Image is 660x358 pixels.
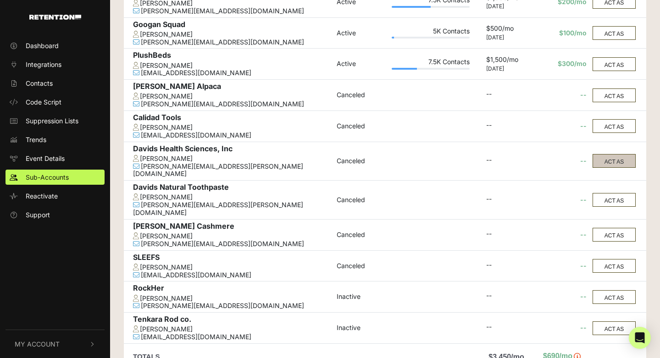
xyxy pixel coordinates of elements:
[486,25,536,34] div: $500/mo
[486,34,536,41] div: [DATE]
[133,333,332,341] div: [EMAIL_ADDRESS][DOMAIN_NAME]
[593,259,636,273] button: ACT AS
[392,6,470,8] div: Plan Usage: 50%
[334,219,389,250] td: Canceled
[334,281,389,313] td: Inactive
[6,94,105,110] a: Code Script
[593,193,636,207] button: ACT AS
[6,151,105,166] a: Event Details
[133,222,332,232] div: [PERSON_NAME] Cashmere
[6,188,105,204] a: Reactivate
[26,60,61,69] span: Integrations
[486,156,536,166] div: --
[26,97,61,107] span: Code Script
[133,232,332,240] div: [PERSON_NAME]
[593,154,636,168] button: ACT AS
[486,323,536,333] div: --
[133,163,332,178] div: [PERSON_NAME][EMAIL_ADDRESS][PERSON_NAME][DOMAIN_NAME]
[133,253,332,264] div: SLEEFS
[6,76,105,91] a: Contacts
[133,201,332,217] div: [PERSON_NAME][EMAIL_ADDRESS][PERSON_NAME][DOMAIN_NAME]
[593,88,636,102] button: ACT AS
[538,219,589,250] td: --
[486,292,536,302] div: --
[538,110,589,142] td: --
[486,56,536,66] div: $1,500/mo
[133,51,332,61] div: PlushBeds
[538,313,589,344] td: --
[133,31,332,39] div: [PERSON_NAME]
[538,250,589,281] td: --
[133,39,332,46] div: [PERSON_NAME][EMAIL_ADDRESS][DOMAIN_NAME]
[133,132,332,139] div: [EMAIL_ADDRESS][DOMAIN_NAME]
[593,119,636,133] button: ACT AS
[15,339,60,349] span: My Account
[392,58,470,68] div: 7.5K Contacts
[486,261,536,271] div: --
[26,210,50,220] span: Support
[538,142,589,181] td: --
[133,69,332,77] div: [EMAIL_ADDRESS][DOMAIN_NAME]
[486,230,536,240] div: --
[133,100,332,108] div: [PERSON_NAME][EMAIL_ADDRESS][DOMAIN_NAME]
[133,315,332,325] div: Tenkara Rod co.
[334,142,389,181] td: Canceled
[392,28,470,37] div: 5K Contacts
[6,132,105,147] a: Trends
[392,68,470,70] div: Plan Usage: 32%
[538,17,589,49] td: $100/mo
[538,80,589,111] td: --
[486,121,536,131] div: --
[133,62,332,70] div: [PERSON_NAME]
[133,124,332,132] div: [PERSON_NAME]
[392,37,470,39] div: Plan Usage: 3%
[29,15,81,20] img: Retention.com
[26,116,78,126] span: Suppression Lists
[26,172,69,182] span: Sub-Accounts
[6,170,105,185] a: Sub-Accounts
[133,325,332,333] div: [PERSON_NAME]
[6,57,105,72] a: Integrations
[133,295,332,303] div: [PERSON_NAME]
[486,3,536,10] div: [DATE]
[334,313,389,344] td: Inactive
[538,181,589,220] td: --
[538,281,589,313] td: --
[133,302,332,310] div: [PERSON_NAME][EMAIL_ADDRESS][DOMAIN_NAME]
[133,271,332,279] div: [EMAIL_ADDRESS][DOMAIN_NAME]
[334,110,389,142] td: Canceled
[133,193,332,201] div: [PERSON_NAME]
[133,240,332,248] div: [PERSON_NAME][EMAIL_ADDRESS][DOMAIN_NAME]
[26,154,65,163] span: Event Details
[26,41,59,50] span: Dashboard
[629,327,651,349] div: Open Intercom Messenger
[334,80,389,111] td: Canceled
[133,82,332,93] div: [PERSON_NAME] Alpaca
[334,49,389,80] td: Active
[133,264,332,271] div: [PERSON_NAME]
[593,228,636,242] button: ACT AS
[133,20,332,31] div: Googan Squad
[133,7,332,15] div: [PERSON_NAME][EMAIL_ADDRESS][DOMAIN_NAME]
[593,321,636,335] button: ACT AS
[334,181,389,220] td: Canceled
[593,290,636,304] button: ACT AS
[26,191,58,201] span: Reactivate
[6,113,105,128] a: Suppression Lists
[593,26,636,40] button: ACT AS
[6,330,105,358] button: My Account
[6,207,105,222] a: Support
[133,183,332,193] div: Davids Natural Toothpaste
[486,66,536,72] div: [DATE]
[486,195,536,205] div: --
[334,250,389,281] td: Canceled
[26,78,53,88] span: Contacts
[133,284,332,294] div: RockHer
[133,144,332,155] div: Davids Health Sciences, Inc
[6,38,105,53] a: Dashboard
[133,93,332,100] div: [PERSON_NAME]
[486,90,536,100] div: --
[133,113,332,124] div: Calidad Tools
[538,49,589,80] td: $300/mo
[26,135,46,144] span: Trends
